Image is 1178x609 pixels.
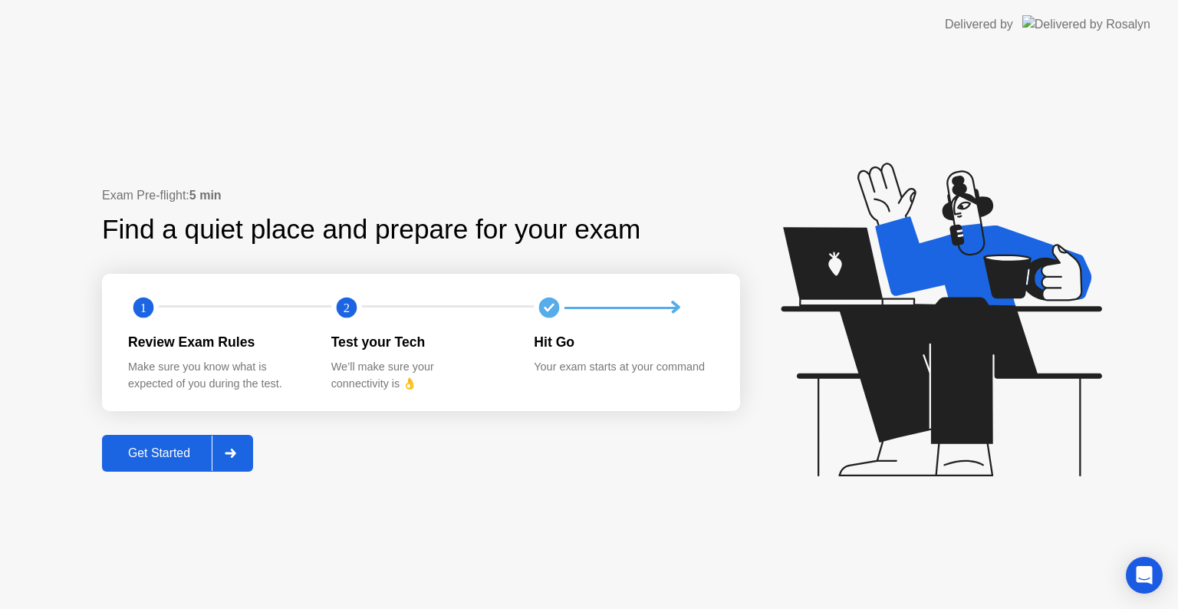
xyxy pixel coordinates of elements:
[534,359,712,376] div: Your exam starts at your command
[140,301,146,315] text: 1
[331,359,510,392] div: We’ll make sure your connectivity is 👌
[1022,15,1150,33] img: Delivered by Rosalyn
[189,189,222,202] b: 5 min
[102,435,253,472] button: Get Started
[945,15,1013,34] div: Delivered by
[128,332,307,352] div: Review Exam Rules
[128,359,307,392] div: Make sure you know what is expected of you during the test.
[331,332,510,352] div: Test your Tech
[102,209,643,250] div: Find a quiet place and prepare for your exam
[534,332,712,352] div: Hit Go
[107,446,212,460] div: Get Started
[1126,557,1163,594] div: Open Intercom Messenger
[102,186,740,205] div: Exam Pre-flight:
[344,301,350,315] text: 2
